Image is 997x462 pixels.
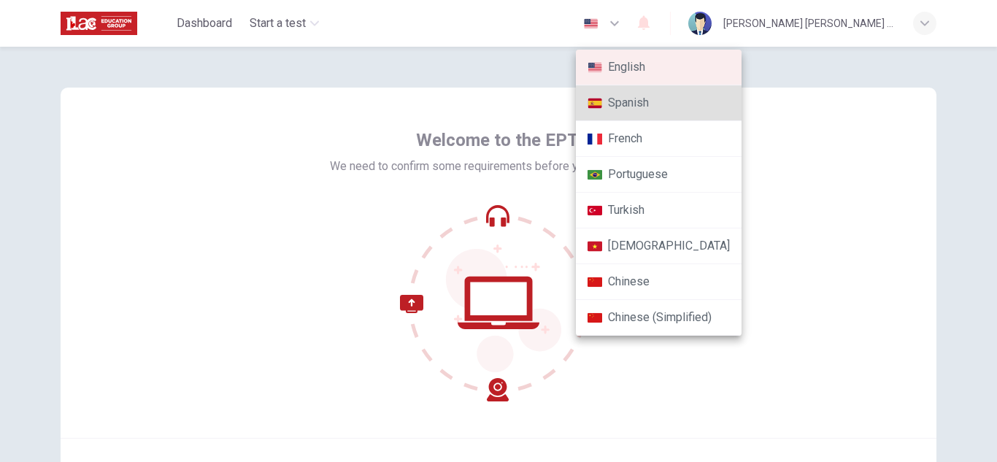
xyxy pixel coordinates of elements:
[588,241,602,252] img: vi
[588,62,602,73] img: en
[588,312,602,323] img: zh-CN
[576,193,742,228] li: Turkish
[576,264,742,300] li: Chinese
[588,98,602,109] img: es
[576,157,742,193] li: Portuguese
[576,50,742,85] li: English
[576,300,742,336] li: Chinese (Simplified)
[576,228,742,264] li: [DEMOGRAPHIC_DATA]
[576,121,742,157] li: French
[588,205,602,216] img: tr
[576,85,742,121] li: Spanish
[588,277,602,288] img: zh
[588,134,602,145] img: fr
[588,169,602,180] img: pt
